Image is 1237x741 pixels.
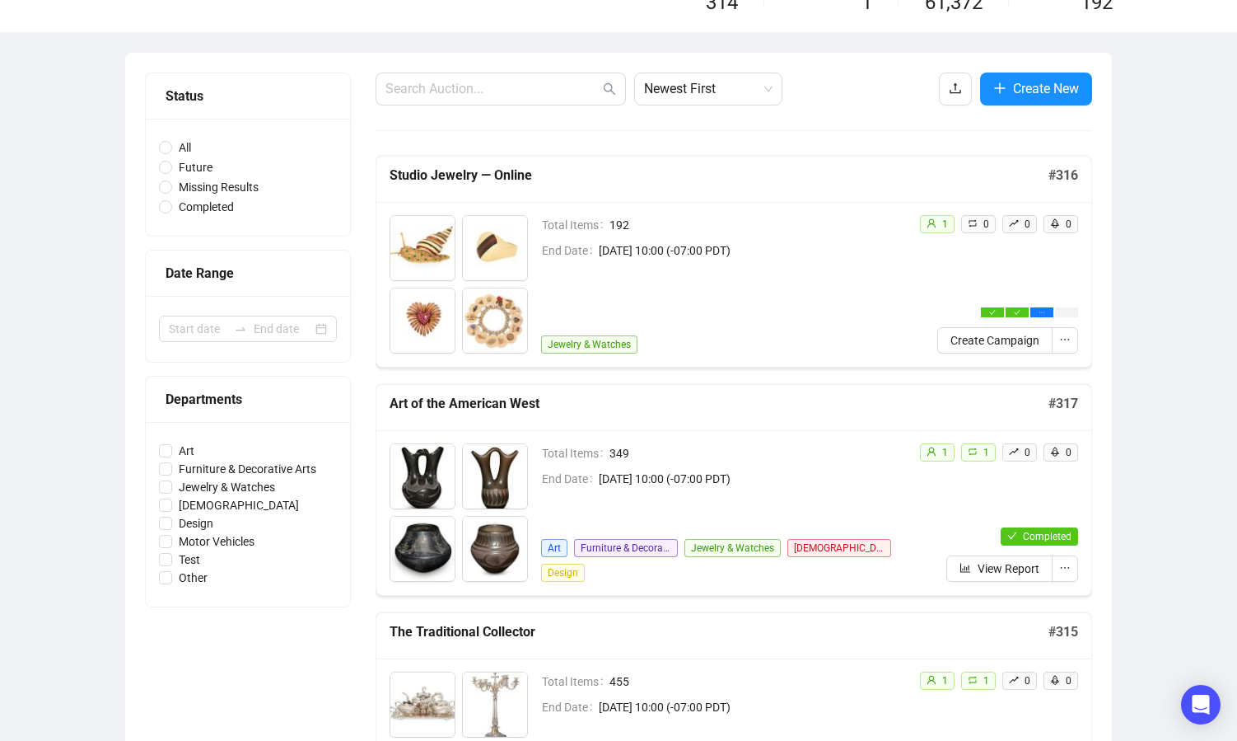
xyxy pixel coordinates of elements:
span: Jewelry & Watches [684,539,781,557]
span: rocket [1050,218,1060,228]
button: Create New [980,73,1092,106]
span: 192 [609,216,906,234]
a: Art of the American West#317Total Items349End Date[DATE] 10:00 (-07:00 PDT)ArtFurniture & Decorat... [376,384,1092,596]
span: retweet [968,218,978,228]
span: Missing Results [172,178,265,196]
span: rise [1009,447,1019,457]
span: 0 [983,218,989,230]
span: 0 [1066,447,1071,458]
span: End Date [542,698,599,716]
span: Test [172,551,207,569]
div: Open Intercom Messenger [1181,685,1221,725]
span: 0 [1025,447,1030,458]
span: Jewelry & Watches [541,335,637,354]
img: 1_01.jpg [390,444,455,509]
span: ellipsis [1059,334,1071,345]
span: Design [541,564,585,582]
span: End Date [542,470,599,488]
img: 4_01.jpg [463,517,527,581]
span: Motor Vehicles [172,532,261,551]
img: 2002_01.jpg [463,673,527,737]
span: search [603,82,616,96]
span: check [1014,309,1020,316]
span: 0 [1025,218,1030,230]
span: Art [172,442,201,460]
span: [DATE] 10:00 (-07:00 PDT) [599,242,906,260]
span: rise [1009,675,1019,685]
span: 1 [942,675,948,687]
span: [DATE] 10:00 (-07:00 PDT) [599,470,906,488]
input: End date [254,320,312,338]
span: user [927,447,936,457]
span: check [1007,531,1017,541]
span: 1 [983,447,989,458]
span: upload [949,82,962,95]
span: Completed [172,198,240,216]
span: Furniture & Decorative Arts [574,539,678,557]
img: 1004_01.jpg [463,288,527,353]
span: swap-right [234,322,247,335]
a: Studio Jewelry — Online#316Total Items192End Date[DATE] 10:00 (-07:00 PDT)Jewelry & Watchesuser1r... [376,156,1092,368]
h5: # 316 [1048,166,1078,185]
img: 1001_01.jpg [390,216,455,280]
span: plus [993,82,1006,95]
span: Jewelry & Watches [172,478,282,496]
span: Total Items [542,673,609,691]
span: rise [1009,218,1019,228]
button: View Report [946,556,1053,582]
span: Art [541,539,567,557]
span: 349 [609,444,906,462]
span: Newest First [644,73,773,105]
span: Create Campaign [950,331,1039,349]
span: Future [172,158,219,176]
span: 0 [1066,675,1071,687]
span: 1 [983,675,989,687]
span: Furniture & Decorative Arts [172,460,323,478]
span: to [234,322,247,335]
span: [DATE] 10:00 (-07:00 PDT) [599,698,906,716]
img: 2001_01.jpg [390,673,455,737]
input: Search Auction... [385,79,600,99]
div: Status [166,86,330,106]
span: Create New [1013,78,1079,99]
div: Date Range [166,263,330,284]
input: Start date [169,320,227,338]
span: rocket [1050,675,1060,685]
span: Completed [1023,531,1071,542]
span: bar-chart [959,562,971,574]
span: 0 [1066,218,1071,230]
h5: Art of the American West [390,394,1048,414]
div: Departments [166,389,330,410]
span: retweet [968,675,978,685]
span: retweet [968,447,978,457]
span: Other [172,569,214,587]
span: [DEMOGRAPHIC_DATA] [787,539,891,557]
span: ellipsis [1039,309,1045,316]
img: 1002_01.jpg [463,216,527,280]
button: Create Campaign [937,327,1053,354]
span: user [927,675,936,685]
span: user [927,218,936,228]
img: 3_01.jpg [390,517,455,581]
h5: # 317 [1048,394,1078,414]
img: 1003_01.jpg [390,288,455,353]
span: 1 [942,447,948,458]
span: Total Items [542,216,609,234]
h5: Studio Jewelry — Online [390,166,1048,185]
span: 1 [942,218,948,230]
span: View Report [978,560,1039,578]
span: Total Items [542,444,609,462]
span: ellipsis [1059,562,1071,574]
span: Design [172,514,220,532]
span: [DEMOGRAPHIC_DATA] [172,496,306,514]
span: All [172,138,198,157]
h5: The Traditional Collector [390,622,1048,642]
span: 455 [609,673,906,691]
span: End Date [542,242,599,260]
span: check [989,309,996,316]
h5: # 315 [1048,622,1078,642]
img: 2_01.jpg [463,444,527,509]
span: rocket [1050,447,1060,457]
span: 0 [1025,675,1030,687]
